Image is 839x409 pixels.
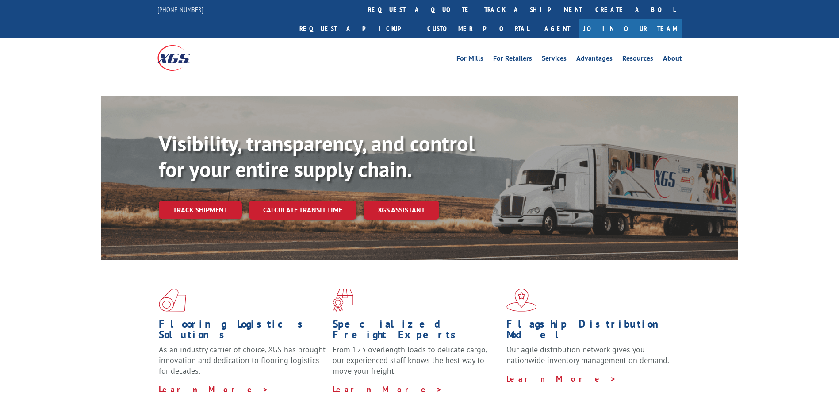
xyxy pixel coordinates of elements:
[159,130,475,183] b: Visibility, transparency, and control for your entire supply chain.
[333,319,500,344] h1: Specialized Freight Experts
[159,319,326,344] h1: Flooring Logistics Solutions
[159,384,269,394] a: Learn More >
[576,55,613,65] a: Advantages
[159,344,326,376] span: As an industry carrier of choice, XGS has brought innovation and dedication to flooring logistics...
[249,201,356,220] a: Calculate transit time
[579,19,682,38] a: Join Our Team
[333,289,353,312] img: xgs-icon-focused-on-flooring-red
[293,19,421,38] a: Request a pickup
[364,201,439,220] a: XGS ASSISTANT
[333,344,500,384] p: From 123 overlength loads to delicate cargo, our experienced staff knows the best way to move you...
[506,374,617,384] a: Learn More >
[493,55,532,65] a: For Retailers
[456,55,483,65] a: For Mills
[506,319,674,344] h1: Flagship Distribution Model
[536,19,579,38] a: Agent
[159,289,186,312] img: xgs-icon-total-supply-chain-intelligence-red
[506,344,669,365] span: Our agile distribution network gives you nationwide inventory management on demand.
[663,55,682,65] a: About
[506,289,537,312] img: xgs-icon-flagship-distribution-model-red
[333,384,443,394] a: Learn More >
[421,19,536,38] a: Customer Portal
[159,201,242,219] a: Track shipment
[622,55,653,65] a: Resources
[542,55,567,65] a: Services
[157,5,203,14] a: [PHONE_NUMBER]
